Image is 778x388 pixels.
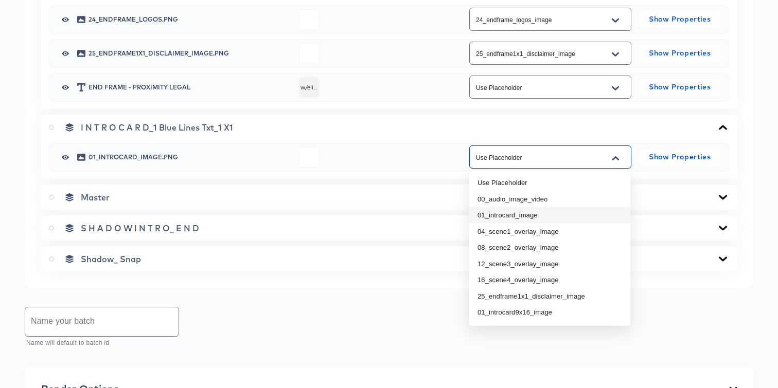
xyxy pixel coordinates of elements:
button: Open [608,12,623,29]
span: Master [81,192,110,202]
li: 25_endframe1x1_disclaimer_image [469,288,630,305]
span: Show Properties [643,81,716,94]
li: 08_scene2_overlay_image [469,239,630,256]
span: Show Properties [643,13,716,26]
li: 04_scene1_overlay_image [469,224,630,240]
button: Open [608,80,623,97]
span: 01_introcard_image.png [89,154,291,160]
li: 00_audio_image_video [469,191,630,208]
span: Show Properties [643,151,716,163]
li: 01_introcard_image [469,207,630,224]
span: Shadow_ Snap [81,254,141,264]
li: Use Placeholder [469,175,630,191]
li: 16_scene4_overlay_image [469,272,630,288]
button: Close [608,150,623,167]
li: 04_scene1_overlay9x16_image [469,321,630,337]
span: S H A D O W I N T R O_ E N D [81,223,199,233]
li: 12_scene3_overlay_image [469,256,630,272]
span: End Frame - Proximity Legal [89,84,291,90]
li: 01_introcard9x16_image [469,304,630,321]
button: Show Properties [639,149,720,165]
button: Show Properties [639,45,720,62]
span: 24_endframe_logos.png [89,16,291,23]
p: Name will default to batch id [26,338,172,348]
span: Show Properties [643,47,716,60]
span: w/elig pkg. Must select offers. Premium ch's. incl. for 3 mos, then renew ea. mo. @then-current r... [299,77,320,98]
button: Open [608,46,623,63]
button: Show Properties [639,79,720,96]
button: Show Properties [639,11,720,28]
span: 25_endframe1x1_disclaimer_image.png [89,50,291,57]
span: I N T R O C A R D_1 Blue Lines Txt_1 X1 [81,122,233,133]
